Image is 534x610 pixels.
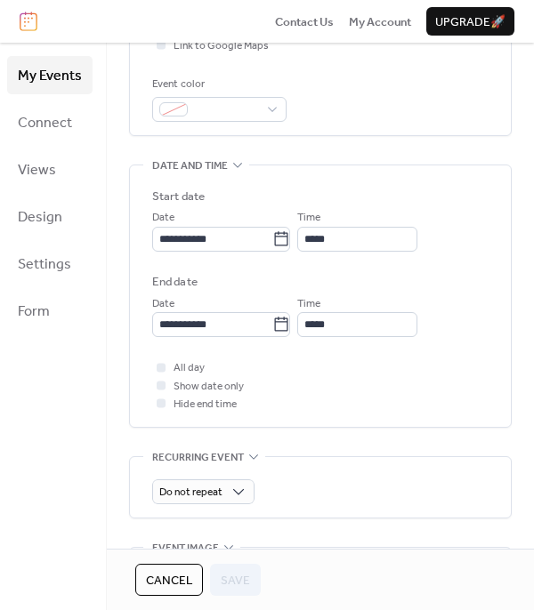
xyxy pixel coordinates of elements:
[275,12,334,30] a: Contact Us
[152,540,219,558] span: Event image
[7,245,93,283] a: Settings
[159,482,222,502] span: Do not repeat
[18,251,71,278] span: Settings
[18,109,72,137] span: Connect
[152,76,283,93] div: Event color
[174,359,205,377] span: All day
[297,295,320,313] span: Time
[7,292,93,330] a: Form
[18,157,56,184] span: Views
[349,13,411,31] span: My Account
[152,188,205,205] div: Start date
[20,12,37,31] img: logo
[174,378,244,396] span: Show date only
[297,209,320,227] span: Time
[7,150,93,189] a: Views
[7,56,93,94] a: My Events
[435,13,506,31] span: Upgrade 🚀
[18,62,82,90] span: My Events
[275,13,334,31] span: Contact Us
[152,295,174,313] span: Date
[7,197,93,236] a: Design
[7,103,93,141] a: Connect
[426,7,514,36] button: Upgrade🚀
[146,572,192,590] span: Cancel
[152,273,198,291] div: End date
[18,298,50,325] span: Form
[152,209,174,227] span: Date
[18,204,62,231] span: Design
[152,448,244,466] span: Recurring event
[174,37,269,55] span: Link to Google Maps
[349,12,411,30] a: My Account
[174,396,237,413] span: Hide end time
[152,157,228,175] span: Date and time
[135,564,203,596] button: Cancel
